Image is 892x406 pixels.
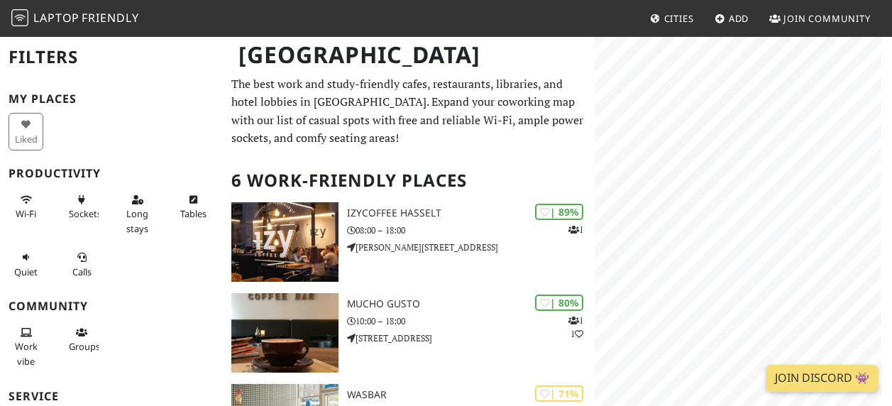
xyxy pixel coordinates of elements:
[9,390,214,403] h3: Service
[126,207,148,234] span: Long stays
[223,293,595,373] a: Mucho Gusto | 80% 11 Mucho Gusto 10:00 – 18:00 [STREET_ADDRESS]
[227,35,592,75] h1: [GEOGRAPHIC_DATA]
[180,207,207,220] span: Work-friendly tables
[568,314,583,341] p: 1 1
[33,10,79,26] span: Laptop
[65,321,99,358] button: Groups
[9,321,43,373] button: Work vibe
[65,246,99,283] button: Calls
[644,6,700,31] a: Cities
[535,204,583,220] div: | 89%
[15,340,38,367] span: People working
[766,365,878,392] a: Join Discord 👾
[347,241,595,254] p: [PERSON_NAME][STREET_ADDRESS]
[231,75,586,148] p: The best work and study-friendly cafes, restaurants, libraries, and hotel lobbies in [GEOGRAPHIC_...
[9,35,214,79] h2: Filters
[764,6,876,31] a: Join Community
[535,295,583,311] div: | 80%
[231,159,586,202] h2: 6 Work-Friendly Places
[176,188,211,226] button: Tables
[347,224,595,237] p: 08:00 – 18:00
[72,265,92,278] span: Video/audio calls
[347,331,595,345] p: [STREET_ADDRESS]
[9,167,214,180] h3: Productivity
[709,6,755,31] a: Add
[347,207,595,219] h3: IzyCoffee Hasselt
[347,314,595,328] p: 10:00 – 18:00
[82,10,138,26] span: Friendly
[535,385,583,402] div: | 71%
[568,223,583,236] p: 1
[347,298,595,310] h3: Mucho Gusto
[9,92,214,106] h3: My Places
[729,12,749,25] span: Add
[69,340,100,353] span: Group tables
[120,188,155,240] button: Long stays
[783,12,871,25] span: Join Community
[664,12,694,25] span: Cities
[9,246,43,283] button: Quiet
[65,188,99,226] button: Sockets
[347,389,595,401] h3: WASBAR
[11,9,28,26] img: LaptopFriendly
[9,188,43,226] button: Wi-Fi
[69,207,101,220] span: Power sockets
[14,265,38,278] span: Quiet
[231,293,338,373] img: Mucho Gusto
[231,202,338,282] img: IzyCoffee Hasselt
[9,300,214,313] h3: Community
[223,202,595,282] a: IzyCoffee Hasselt | 89% 1 IzyCoffee Hasselt 08:00 – 18:00 [PERSON_NAME][STREET_ADDRESS]
[11,6,139,31] a: LaptopFriendly LaptopFriendly
[16,207,36,220] span: Stable Wi-Fi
